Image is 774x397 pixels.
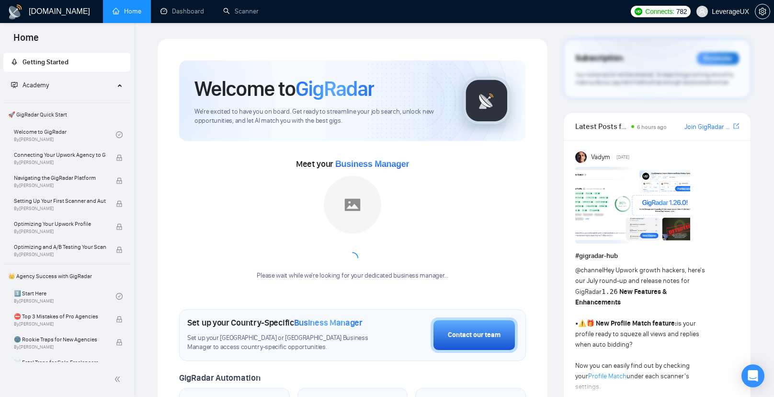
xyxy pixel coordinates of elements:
span: double-left [114,374,124,384]
span: 🌚 Rookie Traps for New Agencies [14,335,106,344]
img: F09AC4U7ATU-image.png [575,167,690,244]
span: Connecting Your Upwork Agency to GigRadar [14,150,106,160]
span: Getting Started [23,58,68,66]
span: Academy [23,81,49,89]
span: rocket [11,58,18,65]
span: lock [116,223,123,230]
span: check-circle [116,131,123,138]
span: Latest Posts from the GigRadar Community [575,120,628,132]
span: Optimizing Your Upwork Profile [14,219,106,229]
span: Connects: [645,6,674,17]
span: fund-projection-screen [11,82,18,88]
span: check-circle [116,293,123,300]
span: Home [6,31,46,51]
span: 782 [676,6,687,17]
a: Welcome to GigRadarBy[PERSON_NAME] [14,124,116,145]
span: 👑 Agency Success with GigRadar [4,267,129,286]
span: By [PERSON_NAME] [14,160,106,165]
a: dashboardDashboard [160,7,204,15]
a: Join GigRadar Slack Community [684,122,731,132]
a: export [733,122,739,131]
span: Subscription [575,50,623,67]
span: lock [116,177,123,184]
img: upwork-logo.png [635,8,642,15]
a: setting [755,8,770,15]
span: export [733,122,739,130]
span: Business Manager [335,159,409,169]
span: By [PERSON_NAME] [14,344,106,350]
strong: New Profile Match feature: [596,319,677,327]
span: lock [116,154,123,161]
span: lock [116,339,123,346]
div: Open Intercom Messenger [741,364,764,387]
span: 🎁 [586,319,594,327]
li: Getting Started [3,53,130,72]
span: [DATE] [616,153,629,162]
span: lock [116,316,123,323]
span: By [PERSON_NAME] [14,229,106,234]
span: Set up your [GEOGRAPHIC_DATA] or [GEOGRAPHIC_DATA] Business Manager to access country-specific op... [187,334,383,352]
img: logo [8,4,23,20]
div: Reminder [697,52,739,65]
a: 1️⃣ Start HereBy[PERSON_NAME] [14,286,116,307]
h1: Welcome to [194,76,374,102]
span: @channel [575,266,603,274]
a: homeHome [113,7,141,15]
h1: # gigradar-hub [575,251,739,261]
div: Please wait while we're looking for your dedicated business manager... [251,271,454,280]
span: ☠️ Fatal Traps for Solo Freelancers [14,358,106,367]
span: GigRadar [296,76,374,102]
span: GigRadar Automation [179,373,260,383]
span: By [PERSON_NAME] [14,252,106,257]
img: placeholder.png [324,176,381,234]
span: 6 hours ago [637,124,667,130]
span: Business Manager [294,317,363,328]
span: ⚠️ [578,319,586,327]
span: Setting Up Your First Scanner and Auto-Bidder [14,196,106,206]
span: Navigating the GigRadar Platform [14,173,106,183]
span: loading [345,251,360,265]
img: Vadym [575,152,587,163]
span: setting [755,8,770,15]
span: user [699,8,706,15]
span: By [PERSON_NAME] [14,206,106,211]
code: 1.26 [602,288,618,295]
h1: Set up your Country-Specific [187,317,363,328]
div: Contact our team [448,330,501,340]
a: searchScanner [223,7,259,15]
span: Your subscription will be renewed. To keep things running smoothly, make sure your payment method... [575,71,734,86]
strong: New Features & Enhancements [575,288,667,306]
span: Academy [11,81,49,89]
span: By [PERSON_NAME] [14,321,106,327]
span: 🚀 GigRadar Quick Start [4,105,129,124]
span: Meet your [296,159,409,169]
button: setting [755,4,770,19]
span: ⛔ Top 3 Mistakes of Pro Agencies [14,312,106,321]
span: By [PERSON_NAME] [14,183,106,188]
span: lock [116,200,123,207]
button: Contact our team [431,317,518,353]
img: gigradar-logo.png [463,77,511,125]
span: Vadym [591,152,610,163]
span: We're excited to have you on board. Get ready to streamline your job search, unlock new opportuni... [194,107,447,126]
a: Profile Match [588,372,626,380]
span: Optimizing and A/B Testing Your Scanner for Better Results [14,242,106,252]
span: lock [116,246,123,253]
